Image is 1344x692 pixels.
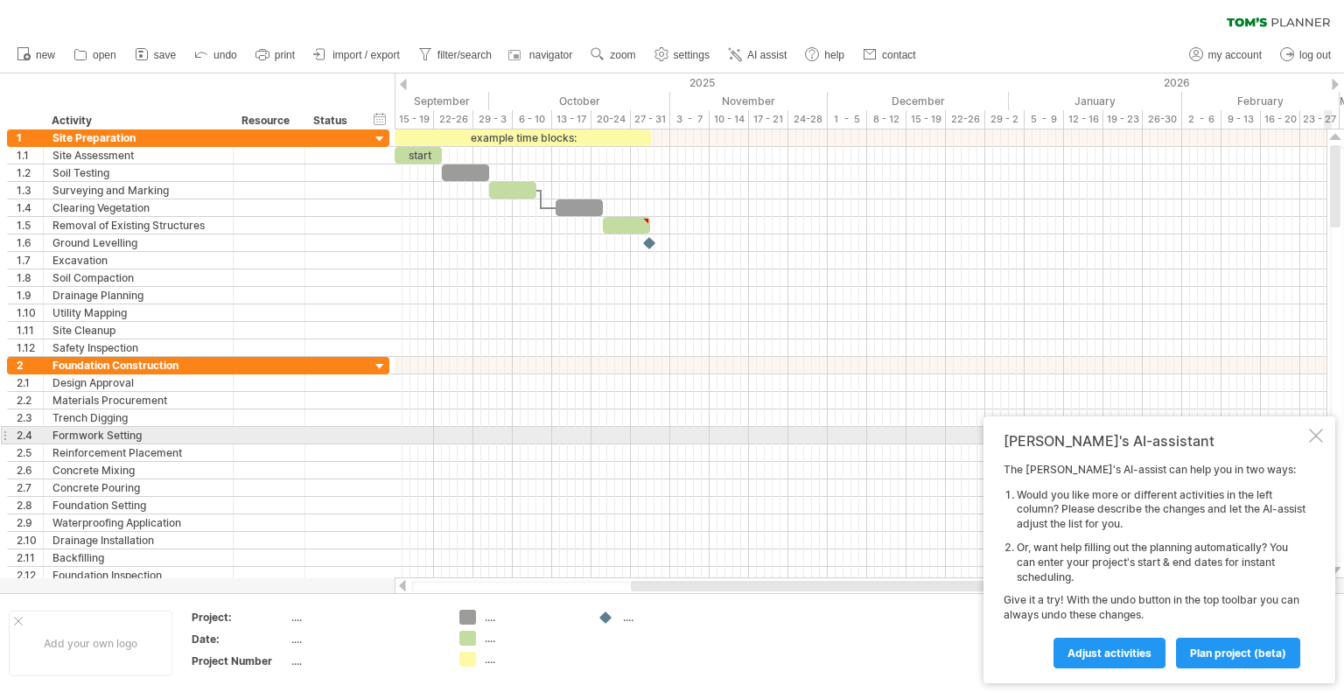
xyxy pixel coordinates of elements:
div: 2.2 [17,392,43,409]
div: 12 - 16 [1064,110,1103,129]
div: 1.8 [17,269,43,286]
li: Or, want help filling out the planning automatically? You can enter your project's start & end da... [1017,541,1305,584]
div: Foundation Inspection [52,567,224,584]
div: 1.4 [17,199,43,216]
div: 1.10 [17,304,43,321]
div: Reinforcement Placement [52,444,224,461]
div: Project: [192,610,288,625]
div: Formwork Setting [52,427,224,444]
div: Utility Mapping [52,304,224,321]
div: Site Preparation [52,129,224,146]
a: new [12,44,60,66]
div: Design Approval [52,374,224,391]
a: AI assist [724,44,792,66]
div: 19 - 23 [1103,110,1143,129]
a: zoom [586,44,640,66]
div: [PERSON_NAME]'s AI-assistant [1004,432,1305,450]
div: 9 - 13 [1221,110,1261,129]
span: navigator [529,49,572,61]
span: open [93,49,116,61]
div: 10 - 14 [710,110,749,129]
div: 6 - 10 [513,110,552,129]
div: February 2026 [1182,92,1340,110]
span: undo [213,49,237,61]
div: .... [291,654,438,668]
span: log out [1299,49,1331,61]
div: 2.9 [17,514,43,531]
div: Waterproofing Application [52,514,224,531]
div: 2.5 [17,444,43,461]
div: Status [313,112,352,129]
span: print [275,49,295,61]
div: 1.12 [17,339,43,356]
div: start [395,147,442,164]
div: January 2026 [1009,92,1182,110]
div: 1.6 [17,234,43,251]
a: plan project (beta) [1176,638,1300,668]
a: Adjust activities [1053,638,1165,668]
a: my account [1185,44,1267,66]
div: 1.11 [17,322,43,339]
div: The [PERSON_NAME]'s AI-assist can help you in two ways: Give it a try! With the undo button in th... [1004,463,1305,668]
div: 1.2 [17,164,43,181]
div: 1.9 [17,287,43,304]
div: Excavation [52,252,224,269]
li: Would you like more or different activities in the left column? Please describe the changes and l... [1017,488,1305,532]
div: Drainage Planning [52,287,224,304]
div: Concrete Mixing [52,462,224,479]
div: 2 [17,357,43,374]
div: .... [291,632,438,647]
div: 1 - 5 [828,110,867,129]
a: contact [858,44,921,66]
div: 2.7 [17,479,43,496]
div: 2.12 [17,567,43,584]
span: Adjust activities [1067,647,1151,660]
div: Add your own logo [9,611,172,676]
div: 17 - 21 [749,110,788,129]
div: 13 - 17 [552,110,591,129]
div: September 2025 [316,92,489,110]
div: 1 [17,129,43,146]
div: 1.5 [17,217,43,234]
div: Trench Digging [52,409,224,426]
div: 20-24 [591,110,631,129]
div: November 2025 [670,92,828,110]
div: Activity [52,112,223,129]
span: my account [1208,49,1262,61]
span: save [154,49,176,61]
div: Removal of Existing Structures [52,217,224,234]
div: 5 - 9 [1025,110,1064,129]
div: 1.7 [17,252,43,269]
div: .... [485,631,580,646]
div: Foundation Setting [52,497,224,514]
div: Backfilling [52,549,224,566]
div: 2.10 [17,532,43,549]
div: 15 - 19 [395,110,434,129]
div: .... [485,652,580,667]
div: Surveying and Marking [52,182,224,199]
div: 3 - 7 [670,110,710,129]
div: 23 - 27 [1300,110,1340,129]
a: log out [1276,44,1336,66]
div: 2 - 6 [1182,110,1221,129]
span: import / export [332,49,400,61]
div: .... [485,610,580,625]
div: Soil Compaction [52,269,224,286]
div: 16 - 20 [1261,110,1300,129]
span: contact [882,49,916,61]
span: AI assist [747,49,787,61]
div: 24-28 [788,110,828,129]
div: 2.4 [17,427,43,444]
div: October 2025 [489,92,670,110]
div: 27 - 31 [631,110,670,129]
span: zoom [610,49,635,61]
div: Resource [241,112,295,129]
div: 22-26 [946,110,985,129]
div: 26-30 [1143,110,1182,129]
div: Project Number [192,654,288,668]
div: Drainage Installation [52,532,224,549]
a: import / export [309,44,405,66]
div: Soil Testing [52,164,224,181]
div: 2.8 [17,497,43,514]
div: 8 - 12 [867,110,906,129]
